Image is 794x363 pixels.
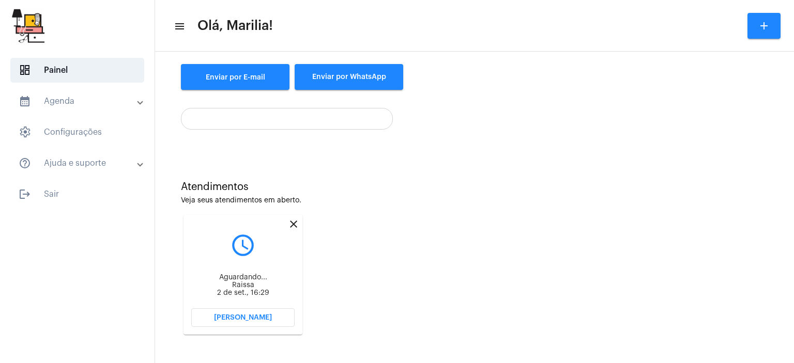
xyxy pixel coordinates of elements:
div: Veja seus atendimentos em aberto. [181,197,768,204]
mat-icon: sidenav icon [174,20,184,33]
mat-icon: sidenav icon [19,95,31,107]
div: Atendimentos [181,181,768,193]
a: Enviar por E-mail [181,64,289,90]
span: Enviar por WhatsApp [312,73,386,81]
mat-panel-title: Ajuda e suporte [19,157,138,169]
span: sidenav icon [19,64,31,76]
span: Enviar por E-mail [206,74,265,81]
mat-expansion-panel-header: sidenav iconAjuda e suporte [6,151,155,176]
mat-icon: add [758,20,770,32]
mat-panel-title: Agenda [19,95,138,107]
span: Sair [10,182,144,207]
mat-icon: sidenav icon [19,188,31,200]
div: 2 de set., 16:29 [191,289,295,297]
span: Olá, Marilia! [197,18,273,34]
span: Configurações [10,120,144,145]
div: Aguardando... [191,274,295,281]
mat-icon: sidenav icon [19,157,31,169]
span: sidenav icon [19,126,31,138]
button: [PERSON_NAME] [191,308,295,327]
img: b0638e37-6cf5-c2ab-24d1-898c32f64f7f.jpg [8,5,47,46]
mat-icon: query_builder [191,232,295,258]
button: Enviar por WhatsApp [295,64,403,90]
div: Raissa [191,281,295,289]
mat-expansion-panel-header: sidenav iconAgenda [6,89,155,114]
span: Painel [10,58,144,83]
span: [PERSON_NAME] [214,314,272,321]
mat-icon: close [287,218,300,230]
